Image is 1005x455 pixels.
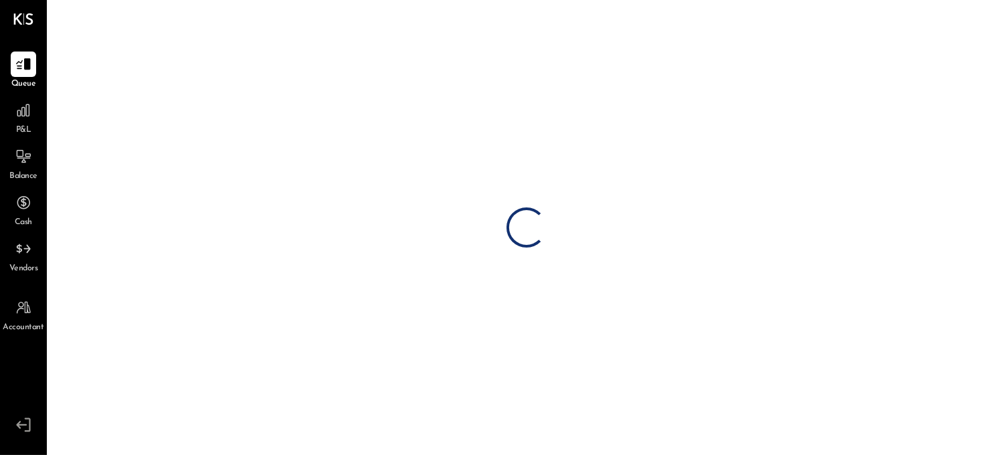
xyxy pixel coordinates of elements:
[15,217,32,229] span: Cash
[1,98,46,136] a: P&L
[3,322,44,334] span: Accountant
[1,236,46,275] a: Vendors
[1,295,46,334] a: Accountant
[11,78,36,90] span: Queue
[9,263,38,275] span: Vendors
[1,52,46,90] a: Queue
[1,144,46,183] a: Balance
[1,190,46,229] a: Cash
[16,124,31,136] span: P&L
[9,171,37,183] span: Balance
